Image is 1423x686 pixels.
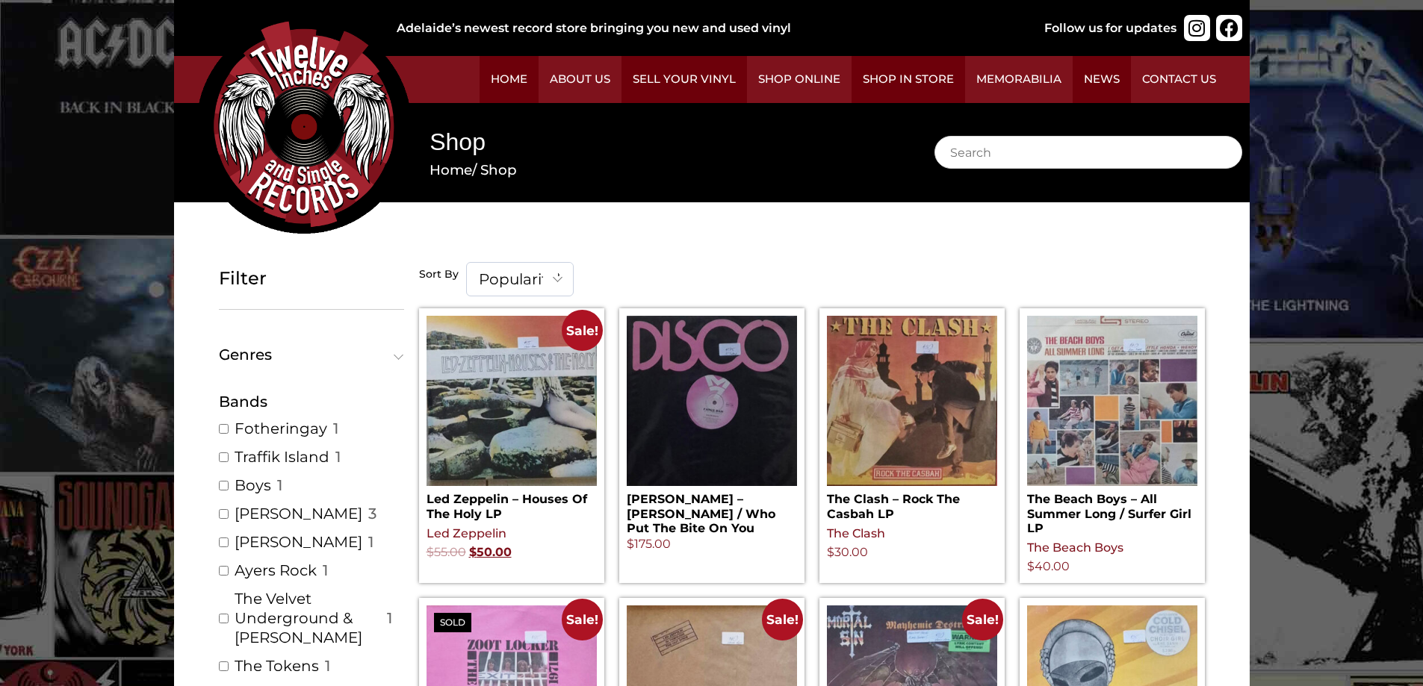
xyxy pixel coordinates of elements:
span: Genres [219,347,397,362]
div: Adelaide’s newest record store bringing you new and used vinyl [397,19,996,37]
div: Bands [219,390,404,413]
span: $ [427,545,434,559]
a: Shop in Store [852,56,965,103]
input: Search [934,136,1242,169]
h2: [PERSON_NAME] – [PERSON_NAME] / Who Put The Bite On You [627,486,797,535]
span: 3 [368,504,376,523]
a: News [1073,56,1131,103]
a: About Us [539,56,621,103]
a: The Tokens [235,656,319,676]
nav: Breadcrumb [430,160,889,181]
h5: Filter [219,268,404,290]
span: Sold [434,613,471,632]
button: Genres [219,347,404,362]
bdi: 55.00 [427,545,466,559]
img: The Clash – Rock The Casbah LP [827,316,997,486]
a: The Clash [827,526,885,540]
a: Shop Online [747,56,852,103]
span: 1 [335,447,341,467]
span: Sale! [562,599,603,640]
span: 1 [277,475,282,495]
a: Sale! Led Zeppelin – Houses Of The Holy LP [427,316,597,520]
a: The Beach Boys [1027,540,1123,555]
a: Fotheringay [235,419,327,438]
img: Led Zeppelin – Houses Of The Holy LP [427,316,597,486]
span: $ [1027,559,1035,573]
span: 1 [325,656,330,676]
a: Home [430,161,472,178]
span: 1 [387,608,392,628]
span: Sale! [562,310,603,351]
a: [PERSON_NAME] [235,532,362,552]
h2: Led Zeppelin – Houses Of The Holy LP [427,486,597,520]
span: 1 [333,419,338,438]
span: Popularity [467,263,573,296]
a: Traffik Island [235,447,329,467]
a: Memorabilia [965,56,1073,103]
a: The Velvet Underground & [PERSON_NAME] [235,589,381,647]
a: The Clash – Rock The Casbah LP [827,316,997,520]
h5: Sort By [419,268,459,281]
div: Follow us for updates [1044,19,1176,37]
a: Home [480,56,539,103]
span: $ [827,545,834,559]
span: 1 [323,561,328,580]
span: Sale! [762,599,803,640]
a: Ayers Rock [235,561,317,580]
span: 1 [368,532,373,552]
span: $ [469,545,477,559]
a: [PERSON_NAME] [235,504,362,523]
bdi: 50.00 [469,545,512,559]
h1: Shop [430,125,889,159]
a: Contact Us [1131,56,1227,103]
img: The Beach Boys – All Summer Long / Surfer Girl LP [1027,316,1197,486]
a: [PERSON_NAME] – [PERSON_NAME] / Who Put The Bite On You $175.00 [627,316,797,553]
bdi: 40.00 [1027,559,1070,573]
h2: The Beach Boys – All Summer Long / Surfer Girl LP [1027,486,1197,535]
img: Ralph White – Fancy Dan / Who Put The Bite On You [627,316,797,486]
a: Sell Your Vinyl [621,56,747,103]
span: $ [627,537,634,551]
span: Sale! [962,599,1003,640]
bdi: 175.00 [627,537,671,551]
bdi: 30.00 [827,545,868,559]
span: Popularity [466,262,574,296]
h2: The Clash – Rock The Casbah LP [827,486,997,520]
a: Boys [235,475,271,495]
a: Led Zeppelin [427,526,506,540]
a: The Beach Boys – All Summer Long / Surfer Girl LP [1027,316,1197,535]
